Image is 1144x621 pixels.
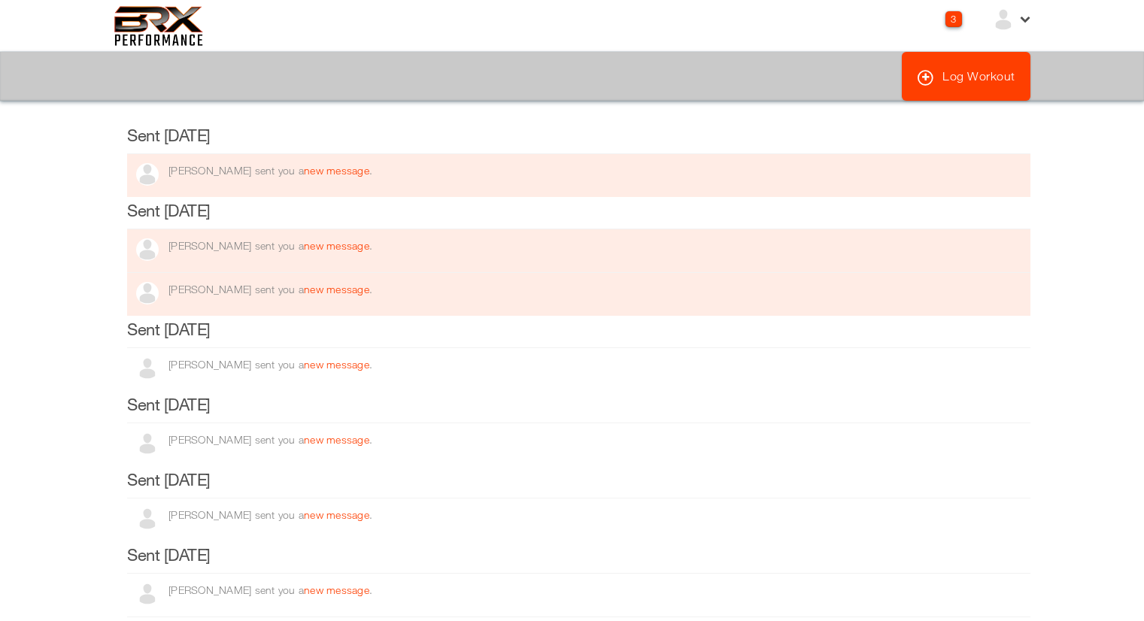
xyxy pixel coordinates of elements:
[114,6,204,46] img: 6f7da32581c89ca25d665dc3aae533e4f14fe3ef_original.svg
[304,164,369,177] a: new message
[127,318,1030,341] h3: Sent [DATE]
[304,239,369,252] a: new message
[127,468,1030,492] h3: Sent [DATE]
[136,432,159,455] img: ex-default-user.svg
[136,507,159,530] img: ex-default-user.svg
[168,583,1013,598] div: [PERSON_NAME] sent you a .
[304,583,369,596] a: new message
[304,283,369,295] a: new message
[127,393,1030,417] h3: Sent [DATE]
[136,238,159,261] img: ex-default-user.svg
[168,163,1013,178] div: [PERSON_NAME] sent you a .
[168,432,1013,447] div: [PERSON_NAME] sent you a .
[127,124,1030,147] h3: Sent [DATE]
[168,357,1013,372] div: [PERSON_NAME] sent you a .
[168,238,1013,253] div: [PERSON_NAME] sent you a .
[992,8,1015,31] img: ex-default-user.svg
[127,544,1030,567] h3: Sent [DATE]
[168,507,1013,523] div: [PERSON_NAME] sent you a .
[304,358,369,371] a: new message
[136,357,159,380] img: ex-default-user.svg
[304,508,369,521] a: new message
[168,282,1013,297] div: [PERSON_NAME] sent you a .
[945,11,962,27] div: 3
[136,282,159,304] img: ex-default-user.svg
[136,163,159,186] img: ex-default-user.svg
[902,52,1030,101] a: Log Workout
[304,433,369,446] a: new message
[136,583,159,605] img: ex-default-user.svg
[127,199,1030,223] h3: Sent [DATE]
